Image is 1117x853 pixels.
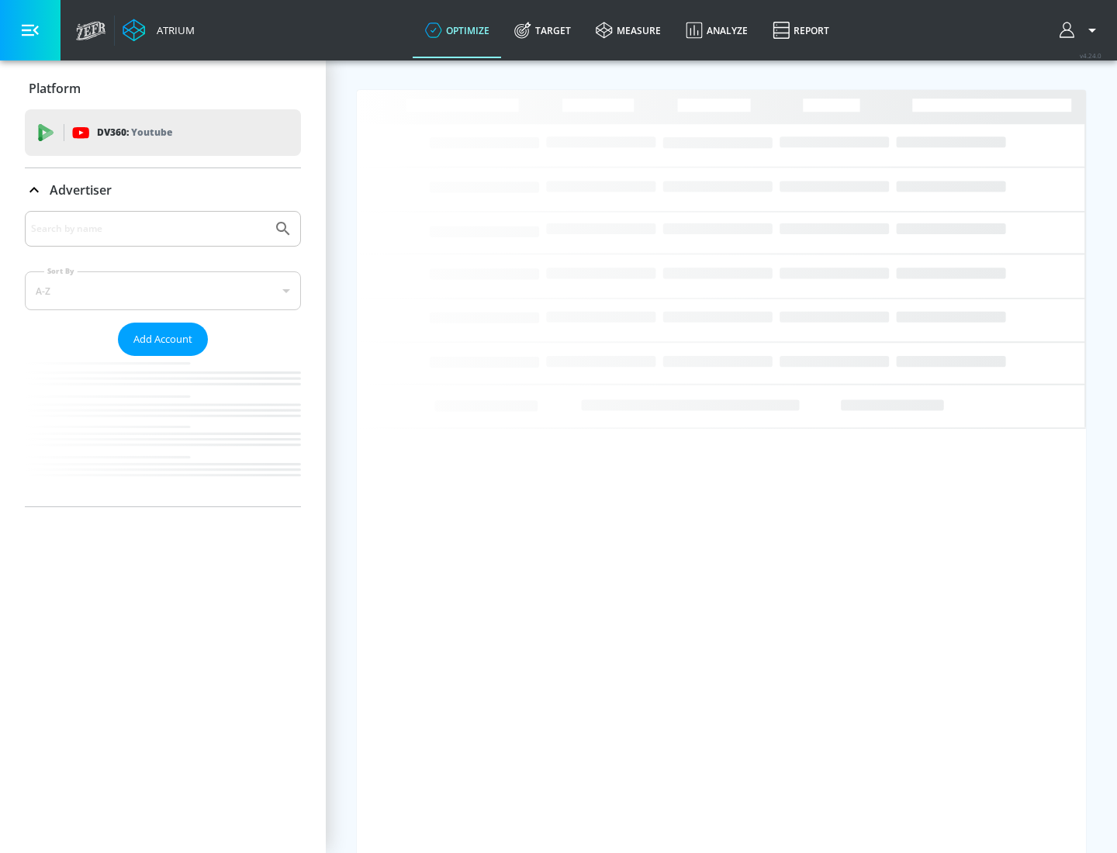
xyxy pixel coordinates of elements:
a: optimize [413,2,502,58]
input: Search by name [31,219,266,239]
nav: list of Advertiser [25,356,301,506]
a: Analyze [673,2,760,58]
div: A-Z [25,271,301,310]
button: Add Account [118,323,208,356]
div: Advertiser [25,211,301,506]
p: DV360: [97,124,172,141]
a: Report [760,2,842,58]
a: measure [583,2,673,58]
div: Atrium [150,23,195,37]
div: Advertiser [25,168,301,212]
div: Platform [25,67,301,110]
span: Add Account [133,330,192,348]
a: Atrium [123,19,195,42]
span: v 4.24.0 [1080,51,1101,60]
label: Sort By [44,266,78,276]
p: Youtube [131,124,172,140]
p: Advertiser [50,181,112,199]
p: Platform [29,80,81,97]
div: DV360: Youtube [25,109,301,156]
a: Target [502,2,583,58]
